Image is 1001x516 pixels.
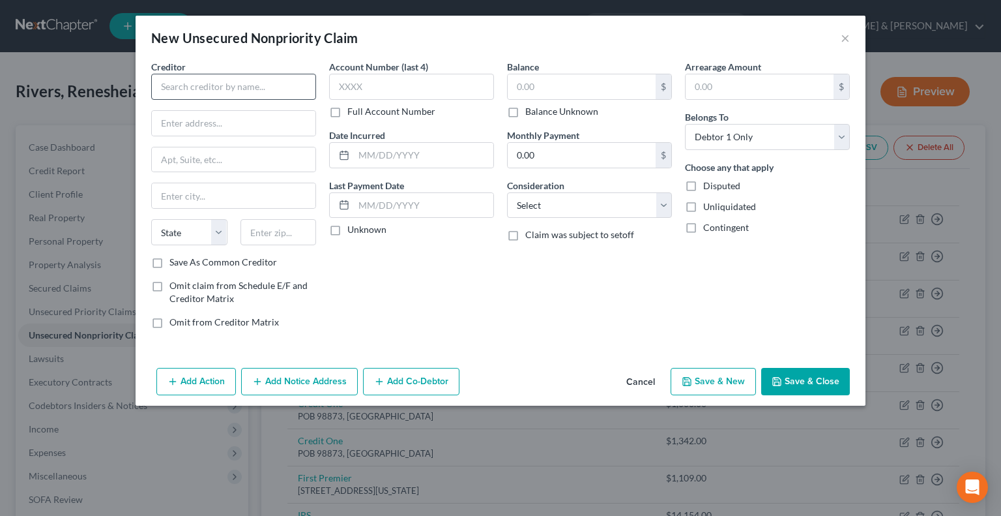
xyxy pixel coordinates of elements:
[329,74,494,100] input: XXXX
[241,368,358,395] button: Add Notice Address
[834,74,849,99] div: $
[507,179,564,192] label: Consideration
[156,368,236,395] button: Add Action
[507,129,579,142] label: Monthly Payment
[363,368,459,395] button: Add Co-Debtor
[685,160,774,174] label: Choose any that apply
[169,316,279,327] span: Omit from Creditor Matrix
[671,368,756,395] button: Save & New
[656,74,671,99] div: $
[152,111,315,136] input: Enter address...
[703,222,749,233] span: Contingent
[507,60,539,74] label: Balance
[525,105,598,118] label: Balance Unknown
[169,280,308,304] span: Omit claim from Schedule E/F and Creditor Matrix
[329,129,385,142] label: Date Incurred
[169,256,277,269] label: Save As Common Creditor
[685,112,729,123] span: Belongs To
[656,143,671,168] div: $
[761,368,850,395] button: Save & Close
[329,60,428,74] label: Account Number (last 4)
[347,223,386,236] label: Unknown
[685,60,761,74] label: Arrearage Amount
[616,369,665,395] button: Cancel
[152,183,315,208] input: Enter city...
[957,472,988,503] div: Open Intercom Messenger
[841,30,850,46] button: ×
[152,147,315,172] input: Apt, Suite, etc...
[508,143,656,168] input: 0.00
[508,74,656,99] input: 0.00
[703,201,756,212] span: Unliquidated
[151,61,186,72] span: Creditor
[354,193,493,218] input: MM/DD/YYYY
[151,29,358,47] div: New Unsecured Nonpriority Claim
[354,143,493,168] input: MM/DD/YYYY
[240,219,317,245] input: Enter zip...
[151,74,316,100] input: Search creditor by name...
[329,179,404,192] label: Last Payment Date
[347,105,435,118] label: Full Account Number
[686,74,834,99] input: 0.00
[703,180,740,191] span: Disputed
[525,229,634,240] span: Claim was subject to setoff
